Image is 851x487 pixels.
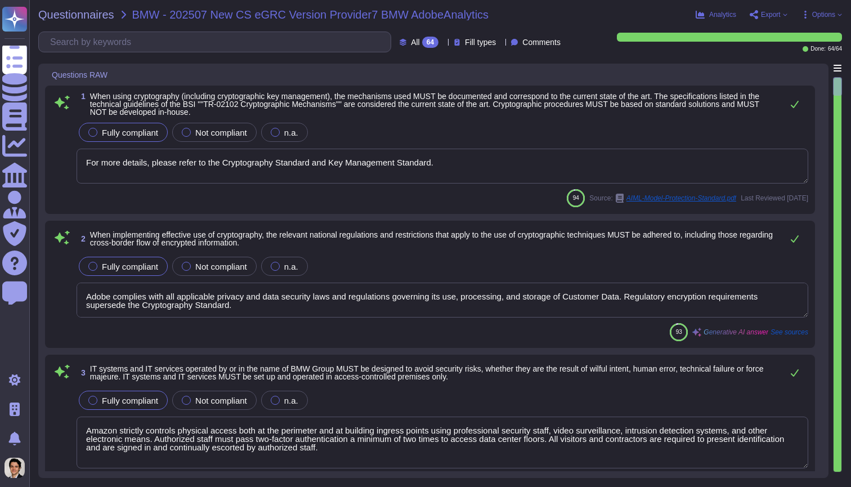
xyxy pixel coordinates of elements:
[2,455,33,480] button: user
[90,364,764,381] span: IT systems and IT services operated by or in the name of BMW Group MUST be designed to avoid secu...
[102,396,158,405] span: Fully compliant
[195,128,247,137] span: Not compliant
[810,46,826,52] span: Done:
[761,11,781,18] span: Export
[77,92,86,100] span: 1
[284,262,298,271] span: n.a.
[696,10,736,19] button: Analytics
[812,11,835,18] span: Options
[38,9,114,20] span: Questionnaires
[284,128,298,137] span: n.a.
[626,195,736,202] span: AIML-Model-Protection-Standard.pdf
[77,283,808,318] textarea: Adobe complies with all applicable privacy and data security laws and regulations governing its u...
[573,195,579,201] span: 94
[90,230,773,247] span: When implementing effective use of cryptography, the relevant national regulations and restrictio...
[102,262,158,271] span: Fully compliant
[771,329,808,336] span: See sources
[589,194,736,203] span: Source:
[704,329,768,336] span: Generative AI answer
[102,128,158,137] span: Fully compliant
[132,9,489,20] span: BMW - 202507 New CS eGRC Version Provider7 BMW AdobeAnalytics
[195,396,247,405] span: Not compliant
[709,11,736,18] span: Analytics
[411,38,420,46] span: All
[522,38,561,46] span: Comments
[44,32,391,52] input: Search by keywords
[741,195,808,202] span: Last Reviewed [DATE]
[828,46,842,52] span: 64 / 64
[5,458,25,478] img: user
[90,92,759,117] span: When using cryptography (including cryptographic key management), the mechanisms used MUST be doc...
[77,369,86,377] span: 3
[77,235,86,243] span: 2
[77,417,808,468] textarea: Amazon strictly controls physical access both at the perimeter and at building ingress points usi...
[422,37,438,48] div: 64
[77,149,808,184] textarea: For more details, please refer to the Cryptography Standard and Key Management Standard.
[676,329,682,335] span: 93
[195,262,247,271] span: Not compliant
[284,396,298,405] span: n.a.
[465,38,496,46] span: Fill types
